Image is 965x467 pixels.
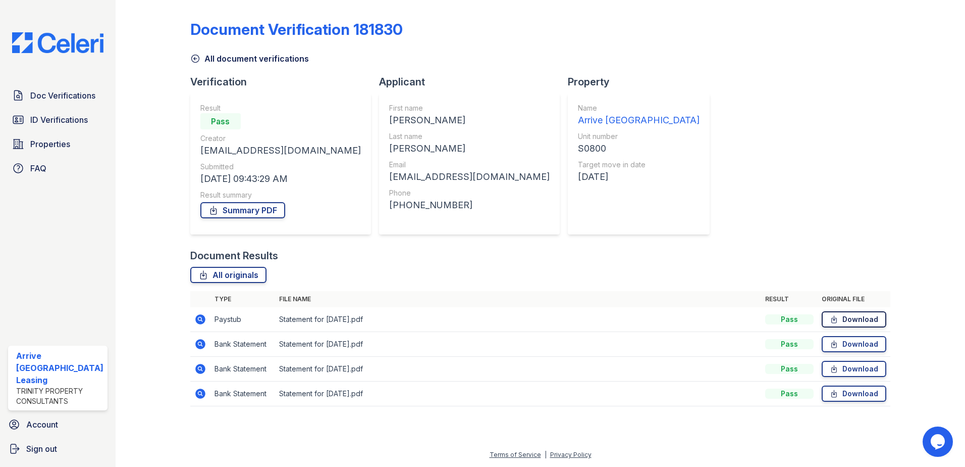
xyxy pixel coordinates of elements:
[200,113,241,129] div: Pass
[765,339,814,349] div: Pass
[190,20,403,38] div: Document Verification 181830
[275,332,762,357] td: Statement for [DATE].pdf
[389,103,550,113] div: First name
[389,142,550,156] div: [PERSON_NAME]
[30,114,88,126] span: ID Verifications
[490,451,541,458] a: Terms of Service
[190,249,278,263] div: Document Results
[26,443,57,455] span: Sign out
[275,307,762,332] td: Statement for [DATE].pdf
[30,162,46,174] span: FAQ
[822,361,886,377] a: Download
[822,386,886,402] a: Download
[275,382,762,406] td: Statement for [DATE].pdf
[275,357,762,382] td: Statement for [DATE].pdf
[822,311,886,328] a: Download
[275,291,762,307] th: File name
[8,110,108,130] a: ID Verifications
[200,162,361,172] div: Submitted
[210,382,275,406] td: Bank Statement
[389,188,550,198] div: Phone
[200,172,361,186] div: [DATE] 09:43:29 AM
[190,53,309,65] a: All document verifications
[389,131,550,142] div: Last name
[550,451,592,458] a: Privacy Policy
[765,364,814,374] div: Pass
[26,418,58,431] span: Account
[545,451,547,458] div: |
[765,389,814,399] div: Pass
[30,89,95,102] span: Doc Verifications
[4,414,112,435] a: Account
[200,190,361,200] div: Result summary
[822,336,886,352] a: Download
[30,138,70,150] span: Properties
[578,142,700,156] div: S0800
[578,103,700,113] div: Name
[389,160,550,170] div: Email
[8,134,108,154] a: Properties
[210,332,275,357] td: Bank Statement
[578,103,700,127] a: Name Arrive [GEOGRAPHIC_DATA]
[210,307,275,332] td: Paystub
[389,170,550,184] div: [EMAIL_ADDRESS][DOMAIN_NAME]
[16,350,103,386] div: Arrive [GEOGRAPHIC_DATA] Leasing
[8,158,108,178] a: FAQ
[210,291,275,307] th: Type
[200,103,361,113] div: Result
[190,75,379,89] div: Verification
[761,291,818,307] th: Result
[210,357,275,382] td: Bank Statement
[818,291,890,307] th: Original file
[923,427,955,457] iframe: chat widget
[568,75,718,89] div: Property
[200,202,285,218] a: Summary PDF
[200,144,361,158] div: [EMAIL_ADDRESS][DOMAIN_NAME]
[4,32,112,53] img: CE_Logo_Blue-a8612792a0a2168367f1c8372b55b34899dd931a85d93a1a3d3e32e68fde9ad4.png
[578,170,700,184] div: [DATE]
[16,386,103,406] div: Trinity Property Consultants
[190,267,266,283] a: All originals
[578,113,700,127] div: Arrive [GEOGRAPHIC_DATA]
[379,75,568,89] div: Applicant
[389,198,550,212] div: [PHONE_NUMBER]
[578,160,700,170] div: Target move in date
[200,133,361,144] div: Creator
[765,314,814,324] div: Pass
[389,113,550,127] div: [PERSON_NAME]
[8,85,108,106] a: Doc Verifications
[4,439,112,459] a: Sign out
[578,131,700,142] div: Unit number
